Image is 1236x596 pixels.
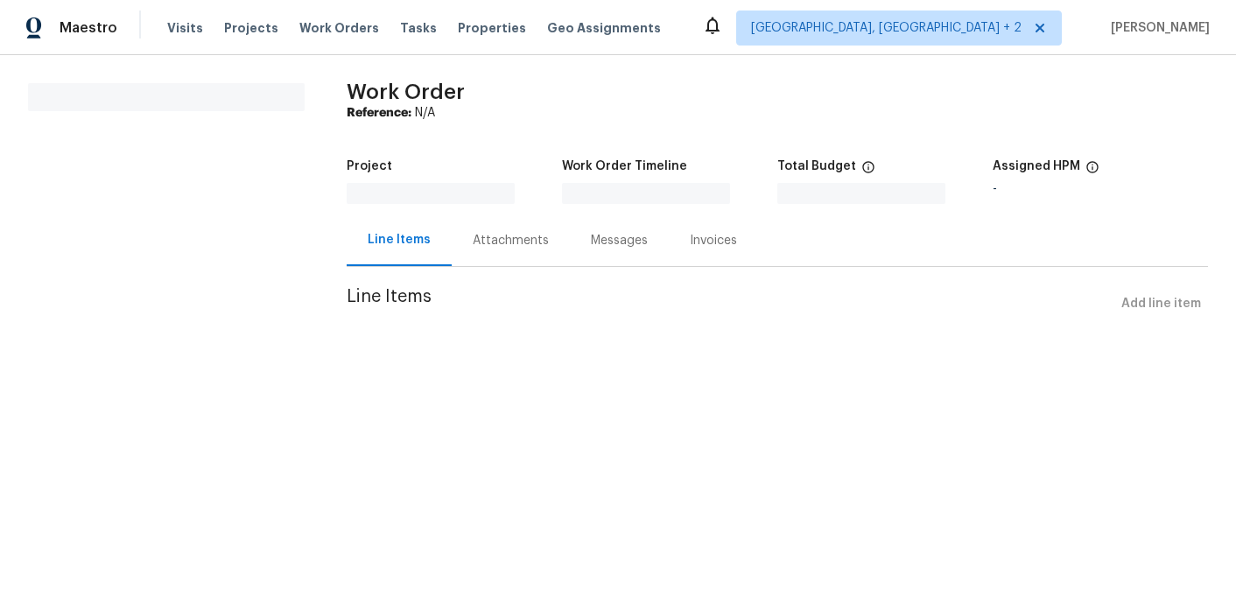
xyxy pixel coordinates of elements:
h5: Project [347,160,392,172]
span: The total cost of line items that have been proposed by Opendoor. This sum includes line items th... [861,160,875,183]
span: Line Items [347,288,1114,320]
div: Line Items [368,231,431,249]
h5: Total Budget [777,160,856,172]
span: [GEOGRAPHIC_DATA], [GEOGRAPHIC_DATA] + 2 [751,19,1022,37]
span: Geo Assignments [547,19,661,37]
div: N/A [347,104,1208,122]
span: Work Orders [299,19,379,37]
span: The hpm assigned to this work order. [1085,160,1099,183]
h5: Assigned HPM [993,160,1080,172]
h5: Work Order Timeline [562,160,687,172]
span: Work Order [347,81,465,102]
span: [PERSON_NAME] [1104,19,1210,37]
span: Maestro [60,19,117,37]
div: - [993,183,1208,195]
span: Tasks [400,22,437,34]
b: Reference: [347,107,411,119]
div: Messages [591,232,648,249]
span: Visits [167,19,203,37]
div: Invoices [690,232,737,249]
div: Attachments [473,232,549,249]
span: Properties [458,19,526,37]
span: Projects [224,19,278,37]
